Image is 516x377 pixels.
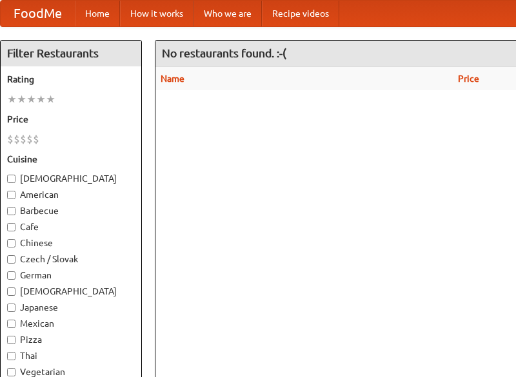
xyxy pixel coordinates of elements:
input: American [7,191,15,199]
input: [DEMOGRAPHIC_DATA] [7,175,15,183]
input: Chinese [7,239,15,247]
li: ★ [36,92,46,106]
label: Mexican [7,317,135,330]
input: Barbecue [7,207,15,215]
li: $ [20,132,26,146]
input: Thai [7,352,15,360]
a: Who we are [193,1,262,26]
li: $ [33,132,39,146]
label: Chinese [7,237,135,249]
label: [DEMOGRAPHIC_DATA] [7,285,135,298]
li: $ [7,132,14,146]
input: Mexican [7,320,15,328]
label: Pizza [7,333,135,346]
input: German [7,271,15,280]
h5: Price [7,113,135,126]
a: Home [75,1,120,26]
input: Czech / Slovak [7,255,15,264]
label: Czech / Slovak [7,253,135,266]
li: ★ [17,92,26,106]
input: [DEMOGRAPHIC_DATA] [7,287,15,296]
label: Barbecue [7,204,135,217]
label: Japanese [7,301,135,314]
label: Thai [7,349,135,362]
a: FoodMe [1,1,75,26]
h5: Cuisine [7,153,135,166]
a: Price [458,73,479,84]
a: How it works [120,1,193,26]
input: Japanese [7,304,15,312]
label: [DEMOGRAPHIC_DATA] [7,172,135,185]
a: Name [161,73,184,84]
li: $ [26,132,33,146]
li: ★ [46,92,55,106]
a: Recipe videos [262,1,339,26]
label: American [7,188,135,201]
input: Pizza [7,336,15,344]
input: Cafe [7,223,15,231]
label: Cafe [7,220,135,233]
h4: Filter Restaurants [1,41,141,66]
li: ★ [7,92,17,106]
li: ★ [26,92,36,106]
label: German [7,269,135,282]
h5: Rating [7,73,135,86]
li: $ [14,132,20,146]
ng-pluralize: No restaurants found. :-( [162,47,286,59]
input: Vegetarian [7,368,15,376]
